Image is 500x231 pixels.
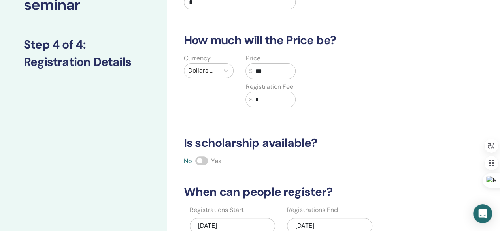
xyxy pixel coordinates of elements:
h3: Is scholarship available? [179,136,436,150]
span: No [184,157,192,165]
label: Registrations Start [190,205,244,215]
span: $ [249,96,252,104]
span: Yes [211,157,221,165]
h3: When can people register? [179,185,436,199]
label: Price [245,54,260,63]
label: Registration Fee [245,82,293,92]
span: $ [249,67,252,75]
h3: How much will the Price be? [179,33,436,47]
label: Registrations End [287,205,338,215]
h3: Registration Details [24,55,143,69]
h3: Step 4 of 4 : [24,38,143,52]
div: Open Intercom Messenger [473,204,492,223]
label: Currency [184,54,211,63]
